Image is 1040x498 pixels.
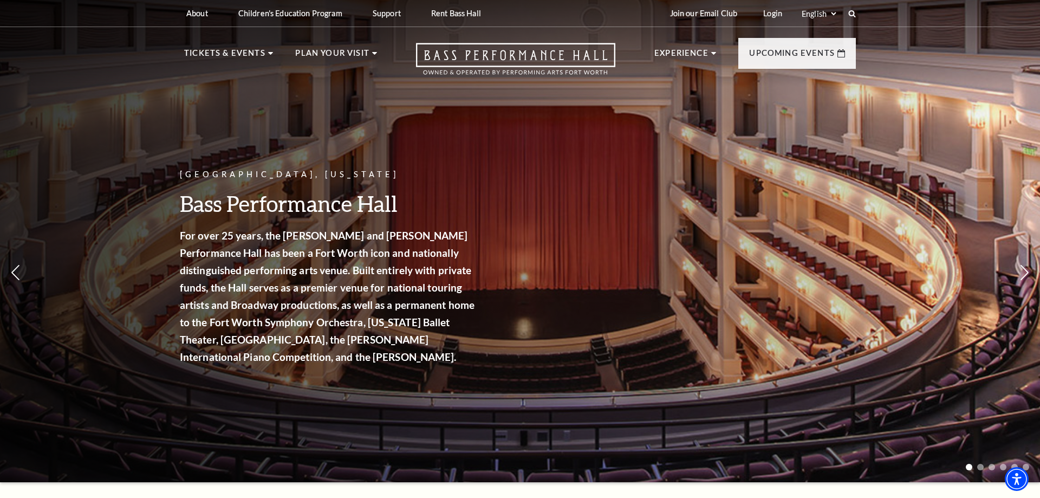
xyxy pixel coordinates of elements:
[184,47,265,66] p: Tickets & Events
[180,229,474,363] strong: For over 25 years, the [PERSON_NAME] and [PERSON_NAME] Performance Hall has been a Fort Worth ico...
[799,9,838,19] select: Select:
[180,190,478,217] h3: Bass Performance Hall
[295,47,369,66] p: Plan Your Visit
[373,9,401,18] p: Support
[431,9,481,18] p: Rent Bass Hall
[654,47,708,66] p: Experience
[1005,467,1029,491] div: Accessibility Menu
[186,9,208,18] p: About
[180,168,478,182] p: [GEOGRAPHIC_DATA], [US_STATE]
[238,9,342,18] p: Children's Education Program
[749,47,835,66] p: Upcoming Events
